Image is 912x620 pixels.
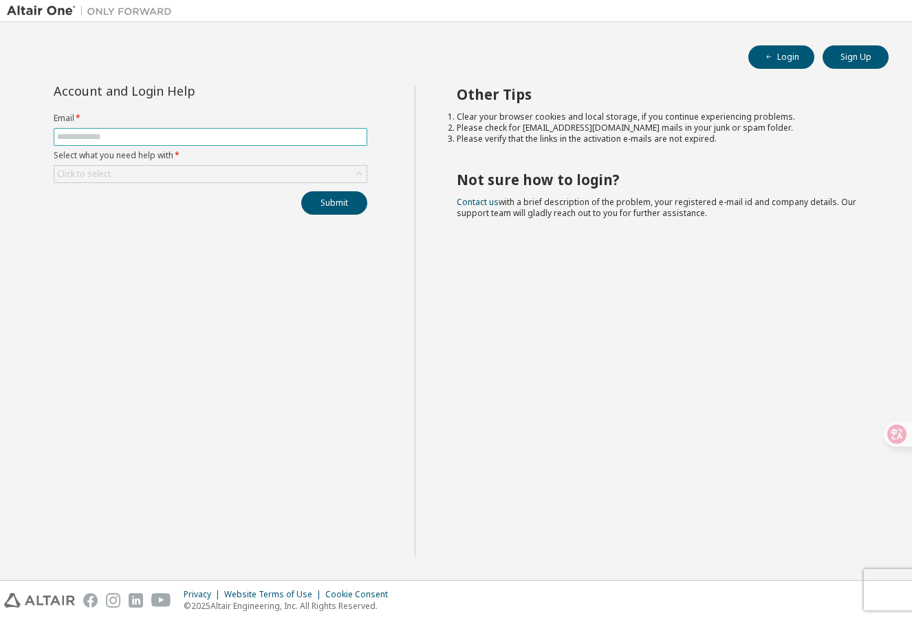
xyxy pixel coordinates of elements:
[224,589,325,600] div: Website Terms of Use
[54,113,367,124] label: Email
[457,122,865,133] li: Please check for [EMAIL_ADDRESS][DOMAIN_NAME] mails in your junk or spam folder.
[457,196,856,219] span: with a brief description of the problem, your registered e-mail id and company details. Our suppo...
[457,85,865,103] h2: Other Tips
[325,589,396,600] div: Cookie Consent
[184,600,396,612] p: © 2025 Altair Engineering, Inc. All Rights Reserved.
[7,4,179,18] img: Altair One
[823,45,889,69] button: Sign Up
[184,589,224,600] div: Privacy
[301,191,367,215] button: Submit
[457,133,865,145] li: Please verify that the links in the activation e-mails are not expired.
[83,593,98,608] img: facebook.svg
[151,593,171,608] img: youtube.svg
[57,169,111,180] div: Click to select
[54,150,367,161] label: Select what you need help with
[129,593,143,608] img: linkedin.svg
[54,166,367,182] div: Click to select
[106,593,120,608] img: instagram.svg
[457,171,865,189] h2: Not sure how to login?
[4,593,75,608] img: altair_logo.svg
[54,85,305,96] div: Account and Login Help
[457,196,499,208] a: Contact us
[748,45,814,69] button: Login
[457,111,865,122] li: Clear your browser cookies and local storage, if you continue experiencing problems.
